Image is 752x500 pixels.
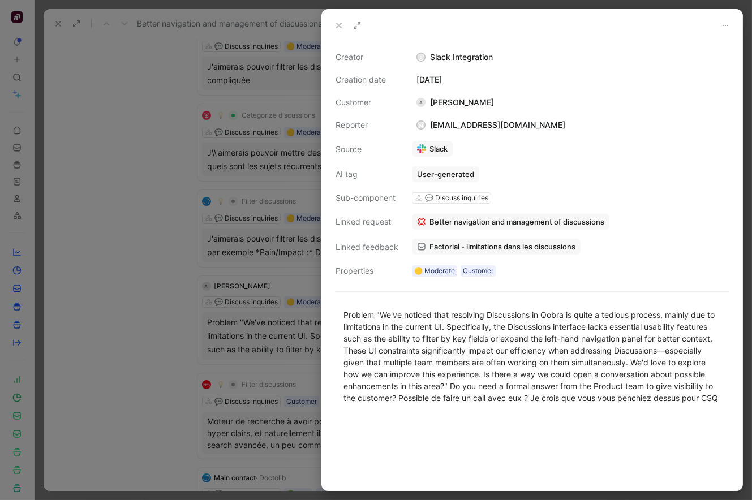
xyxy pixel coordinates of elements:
div: Linked feedback [336,240,398,254]
a: Slack [412,141,453,157]
div: 🟡 Moderate [414,265,455,277]
div: Linked request [336,215,398,229]
button: 💢Better navigation and management of discussions [412,214,609,230]
div: Sub-component [336,191,398,205]
div: m [418,122,425,129]
div: AI tag [336,167,398,181]
div: Creation date [336,73,398,87]
div: Customer [336,96,398,109]
div: Source [336,143,398,156]
div: A [416,98,426,107]
div: Reporter [336,118,398,132]
div: Customer [463,265,493,277]
div: User-generated [417,169,474,179]
div: S [418,54,425,61]
span: Factorial - limitations dans les discussions [429,242,575,252]
div: Creator [336,50,398,64]
div: Problem "We've noticed that resolving Discussions in Qobra is quite a tedious process, mainly due... [343,309,721,404]
div: Properties [336,264,398,278]
div: [DATE] [412,73,729,87]
div: 💬 Discuss inquiries [425,192,488,204]
a: Factorial - limitations dans les discussions [412,239,581,255]
div: Slack Integration [412,50,729,64]
span: Better navigation and management of discussions [429,217,604,227]
img: 💢 [417,217,426,226]
div: [EMAIL_ADDRESS][DOMAIN_NAME] [412,118,570,132]
div: [PERSON_NAME] [412,96,499,109]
